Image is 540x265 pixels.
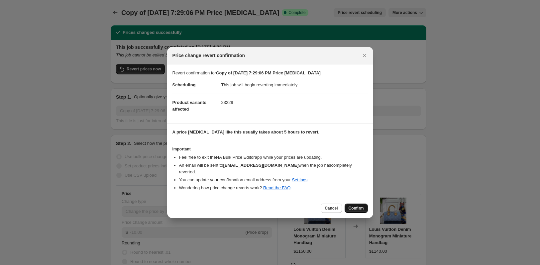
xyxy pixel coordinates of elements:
span: Confirm [349,206,364,211]
span: Price change revert confirmation [172,52,245,59]
span: Cancel [325,206,338,211]
p: Revert confirmation for [172,70,368,76]
b: [EMAIL_ADDRESS][DOMAIN_NAME] [223,163,298,168]
h3: Important [172,146,368,152]
button: Cancel [321,204,342,213]
li: Feel free to exit the NA Bulk Price Editor app while your prices are updating. [179,154,368,161]
dd: This job will begin reverting immediately. [221,76,368,94]
dd: 23229 [221,94,368,111]
span: Scheduling [172,82,196,87]
button: Close [360,51,369,60]
a: Read the FAQ [263,185,290,190]
li: An email will be sent to when the job has completely reverted . [179,162,368,175]
span: Product variants affected [172,100,207,112]
b: Copy of [DATE] 7:29:06 PM Price [MEDICAL_DATA] [216,70,321,75]
a: Settings [292,177,307,182]
li: You can update your confirmation email address from your . [179,177,368,183]
b: A price [MEDICAL_DATA] like this usually takes about 5 hours to revert. [172,130,320,134]
button: Confirm [345,204,368,213]
li: Wondering how price change reverts work? . [179,185,368,191]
